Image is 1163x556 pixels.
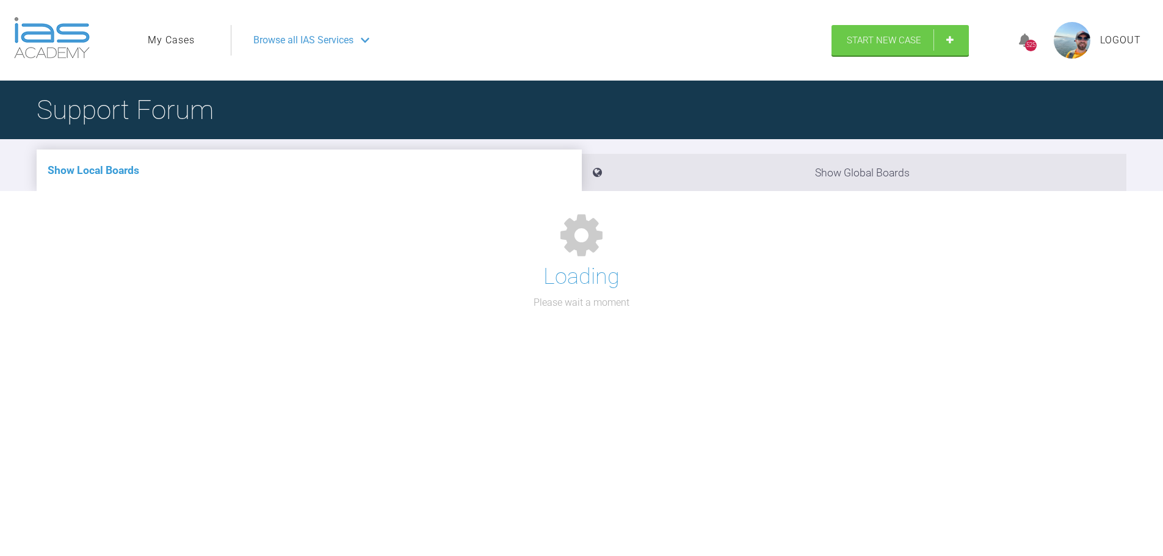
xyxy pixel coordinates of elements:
[534,295,629,311] p: Please wait a moment
[37,150,582,191] li: Show Local Boards
[1054,22,1090,59] img: profile.png
[1100,32,1141,48] a: Logout
[582,154,1127,191] li: Show Global Boards
[831,25,969,56] a: Start New Case
[148,32,195,48] a: My Cases
[14,17,90,59] img: logo-light.3e3ef733.png
[847,35,921,46] span: Start New Case
[543,259,620,295] h1: Loading
[37,88,214,131] h1: Support Forum
[1025,40,1037,51] div: 525
[253,32,353,48] span: Browse all IAS Services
